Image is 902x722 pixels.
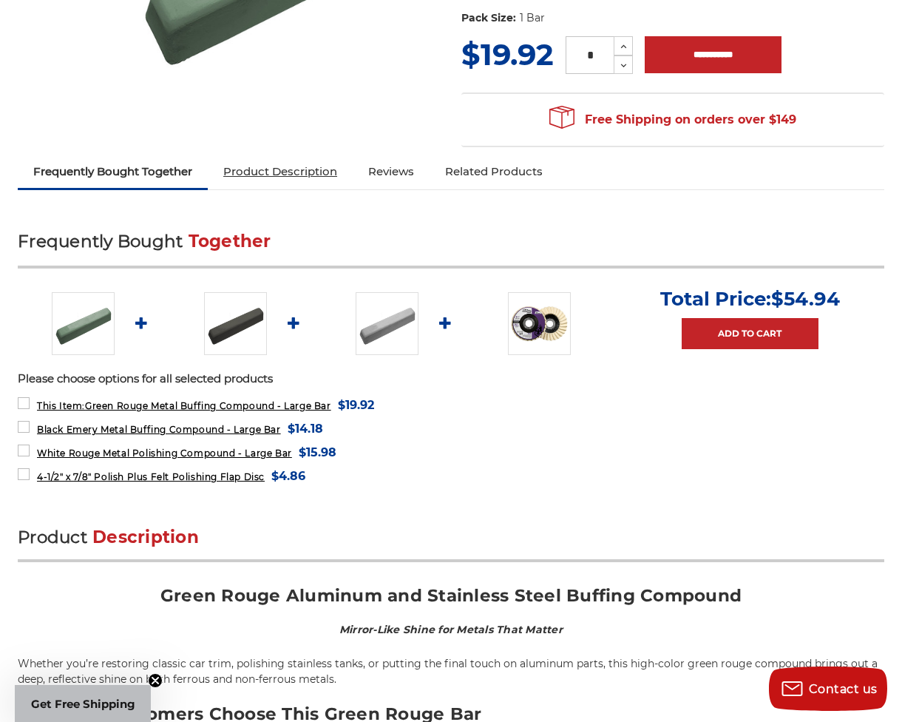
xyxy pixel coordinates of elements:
span: Free Shipping on orders over $149 [549,105,796,135]
span: Green Rouge Metal Buffing Compound - Large Bar [37,400,331,411]
span: $15.98 [299,442,336,462]
span: $19.92 [461,36,554,72]
span: $54.94 [771,287,840,311]
span: Description [92,527,199,547]
p: Please choose options for all selected products [18,371,884,388]
span: Black Emery Metal Buffing Compound - Large Bar [37,424,281,435]
span: 4-1/2" x 7/8" Polish Plus Felt Polishing Flap Disc [37,471,265,482]
span: Contact us [809,682,878,696]
span: Frequently Bought [18,231,183,252]
span: Get Free Shipping [31,697,135,711]
span: Product [18,527,87,547]
a: Product Description [208,155,353,188]
span: Together [189,231,271,252]
a: Related Products [430,155,558,188]
dd: 1 Bar [520,10,545,26]
button: Close teaser [148,673,163,688]
h4: Mirror-Like Shine for Metals That Matter [18,622,884,638]
span: $14.18 [288,419,323,439]
span: $4.86 [271,466,305,486]
a: Frequently Bought Together [18,155,208,188]
a: Add to Cart [682,318,818,349]
strong: This Item: [37,400,85,411]
button: Contact us [769,667,887,711]
p: Total Price: [660,287,840,311]
img: Green Rouge Aluminum Buffing Compound [52,292,115,355]
dt: Pack Size: [461,10,516,26]
span: White Rouge Metal Polishing Compound - Large Bar [37,448,292,459]
div: Get Free ShippingClose teaser [15,685,151,722]
h2: Green Rouge Aluminum and Stainless Steel Buffing Compound [18,584,884,618]
a: Reviews [353,155,430,188]
span: $19.92 [338,395,374,415]
p: Whether you’re restoring classic car trim, polishing stainless tanks, or putting the final touch ... [18,656,884,687]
